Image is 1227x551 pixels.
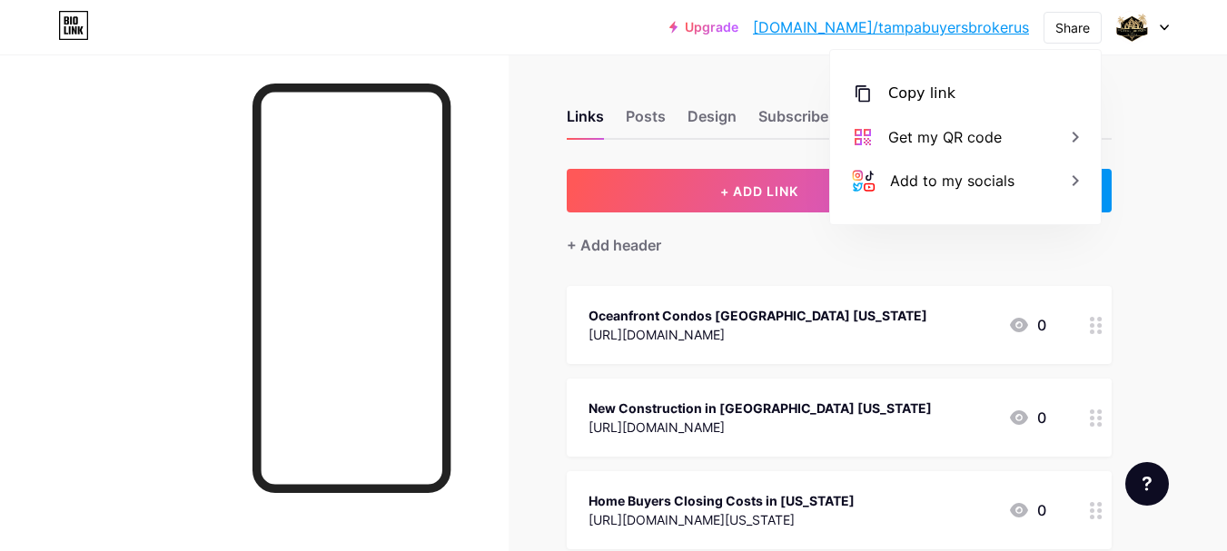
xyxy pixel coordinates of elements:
div: Subscribers [758,105,867,138]
div: Add to my socials [890,170,1014,192]
div: 0 [1008,314,1046,336]
div: [URL][DOMAIN_NAME] [589,418,932,437]
button: + ADD LINK [567,169,953,212]
span: + ADD LINK [720,183,798,199]
div: + Add header [567,234,661,256]
div: New Construction in [GEOGRAPHIC_DATA] [US_STATE] [589,398,932,418]
div: Posts [626,105,666,138]
div: Design [688,105,737,138]
a: [DOMAIN_NAME]/tampabuyersbrokerus [753,16,1029,38]
div: Home Buyers Closing Costs in [US_STATE] [589,491,855,510]
div: [URL][DOMAIN_NAME][US_STATE] [589,510,855,529]
a: Upgrade [669,20,738,34]
div: 0 [1008,407,1046,428]
div: [URL][DOMAIN_NAME] [589,325,927,344]
div: 0 [1008,499,1046,521]
div: Oceanfront Condos [GEOGRAPHIC_DATA] [US_STATE] [589,306,927,325]
div: Get my QR code [888,126,1002,148]
div: Share [1055,18,1090,37]
div: Copy link [888,83,955,104]
div: Links [567,105,604,138]
img: tampabuyersbrokerus [1115,10,1150,44]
